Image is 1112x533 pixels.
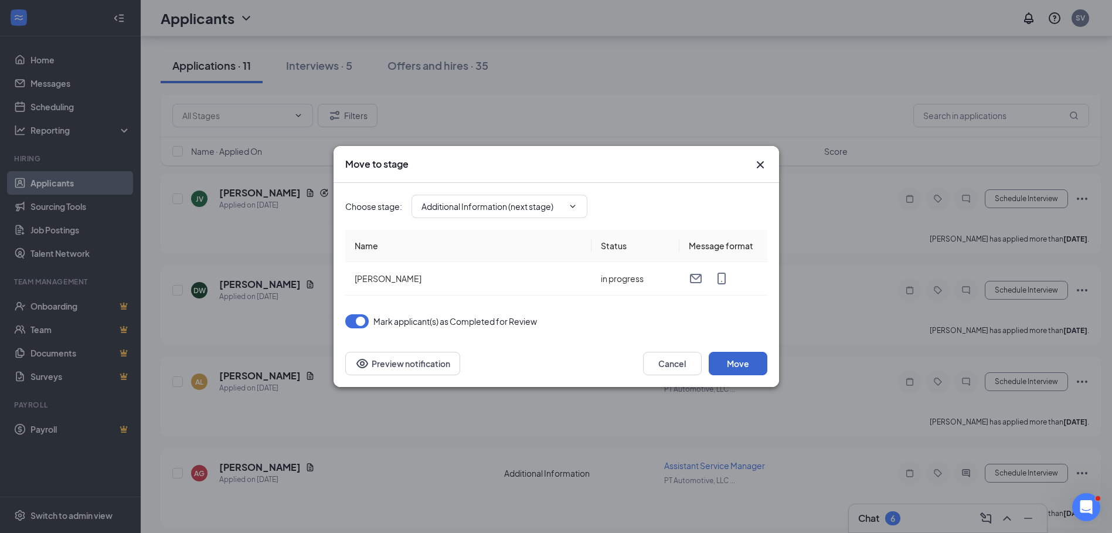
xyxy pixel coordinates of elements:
button: Preview notificationEye [345,352,460,375]
td: in progress [591,262,679,296]
svg: Cross [753,158,767,172]
th: Message format [679,230,767,262]
th: Status [591,230,679,262]
iframe: Intercom live chat [1072,493,1100,521]
button: Close [753,158,767,172]
span: [PERSON_NAME] [355,273,421,284]
svg: MobileSms [715,271,729,286]
th: Name [345,230,591,262]
button: Cancel [643,352,702,375]
button: Move [709,352,767,375]
svg: ChevronDown [568,202,577,211]
span: Choose stage : [345,200,402,213]
h3: Move to stage [345,158,409,171]
span: Mark applicant(s) as Completed for Review [373,314,537,328]
svg: Email [689,271,703,286]
svg: Eye [355,357,369,371]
